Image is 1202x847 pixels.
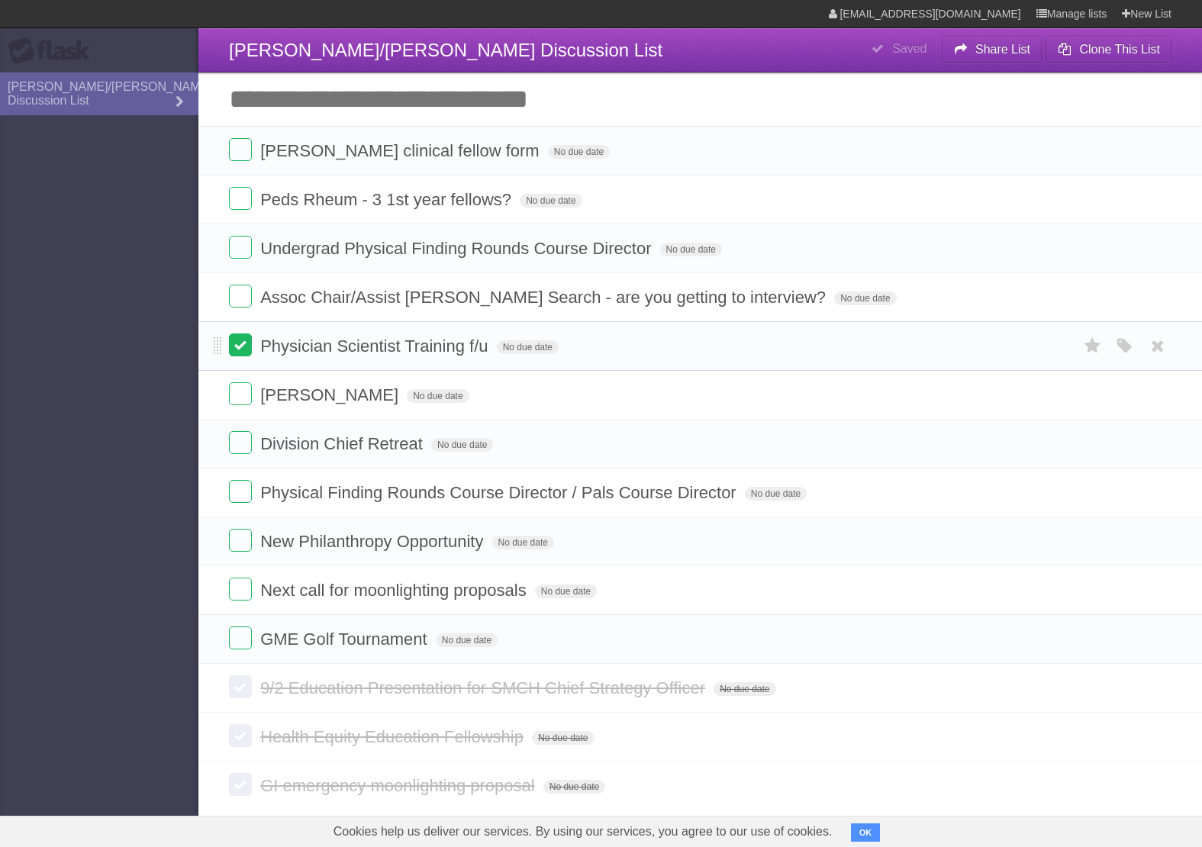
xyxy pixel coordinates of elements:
[660,243,722,256] span: No due date
[229,138,252,161] label: Done
[714,682,775,696] span: No due date
[543,780,605,794] span: No due date
[532,731,594,745] span: No due date
[535,585,597,598] span: No due date
[229,187,252,210] label: Done
[260,581,530,600] span: Next call for moonlighting proposals
[497,340,559,354] span: No due date
[492,536,554,549] span: No due date
[851,823,881,842] button: OK
[260,532,487,551] span: New Philanthropy Opportunity
[260,434,427,453] span: Division Chief Retreat
[229,236,252,259] label: Done
[229,626,252,649] label: Done
[260,141,543,160] span: [PERSON_NAME] clinical fellow form
[834,291,896,305] span: No due date
[229,773,252,796] label: Done
[260,337,491,356] span: Physician Scientist Training f/u
[260,776,539,795] span: GI emergency moonlighting proposal
[229,40,662,60] span: [PERSON_NAME]/[PERSON_NAME] Discussion List
[229,285,252,308] label: Done
[1078,333,1107,359] label: Star task
[260,630,430,649] span: GME Golf Tournament
[745,487,807,501] span: No due date
[260,678,709,697] span: 9/2 Education Presentation for SMCH Chief Strategy Officer
[260,239,655,258] span: Undergrad Physical Finding Rounds Course Director
[1079,43,1160,56] b: Clone This List
[8,37,99,65] div: Flask
[431,438,493,452] span: No due date
[407,389,469,403] span: No due date
[229,431,252,454] label: Done
[892,42,926,55] b: Saved
[260,288,830,307] span: Assoc Chair/Assist [PERSON_NAME] Search - are you getting to interview?
[942,36,1042,63] button: Share List
[436,633,498,647] span: No due date
[229,382,252,405] label: Done
[229,529,252,552] label: Done
[229,675,252,698] label: Done
[1046,36,1171,63] button: Clone This List
[260,385,402,404] span: [PERSON_NAME]
[229,578,252,601] label: Done
[318,816,848,847] span: Cookies help us deliver our services. By using our services, you agree to our use of cookies.
[260,727,527,746] span: Health Equity Education Fellowship
[260,190,515,209] span: Peds Rheum - 3 1st year fellows?
[229,724,252,747] label: Done
[548,145,610,159] span: No due date
[229,480,252,503] label: Done
[229,333,252,356] label: Done
[975,43,1030,56] b: Share List
[520,194,582,208] span: No due date
[260,483,740,502] span: Physical Finding Rounds Course Director / Pals Course Director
